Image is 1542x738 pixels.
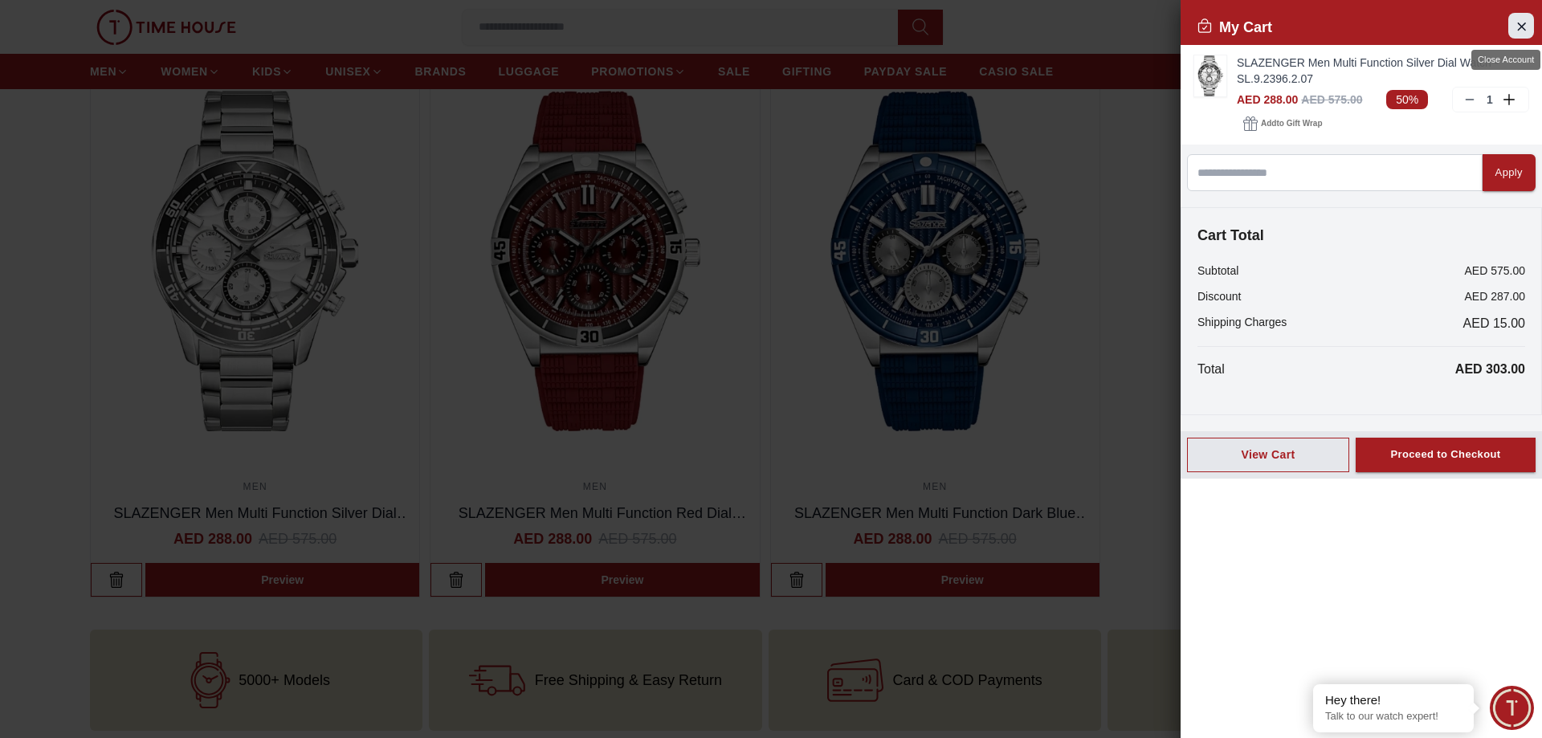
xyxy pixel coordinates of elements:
[1197,16,1272,39] h2: My Cart
[1187,438,1349,472] button: View Cart
[1237,112,1328,135] button: Addto Gift Wrap
[1490,686,1534,730] div: Chat Widget
[1197,224,1525,247] h4: Cart Total
[1301,93,1362,106] span: AED 575.00
[1483,92,1496,108] p: 1
[1261,116,1322,132] span: Add to Gift Wrap
[1197,314,1287,333] p: Shipping Charges
[1237,55,1529,87] a: SLAZENGER Men Multi Function Silver Dial Watch - SL.9.2396.2.07
[1463,314,1525,333] span: AED 15.00
[1495,164,1523,182] div: Apply
[1390,446,1500,464] div: Proceed to Checkout
[1508,13,1534,39] button: Close Account
[1471,50,1540,70] div: Close Account
[1197,263,1238,279] p: Subtotal
[1465,288,1526,304] p: AED 287.00
[1201,446,1336,463] div: View Cart
[1386,90,1428,109] span: 50%
[1197,360,1225,379] p: Total
[1197,288,1241,304] p: Discount
[1483,154,1536,191] button: Apply
[1465,263,1526,279] p: AED 575.00
[1194,55,1226,96] img: ...
[1325,710,1462,724] p: Talk to our watch expert!
[1237,93,1298,106] span: AED 288.00
[1356,438,1536,472] button: Proceed to Checkout
[1325,692,1462,708] div: Hey there!
[1455,360,1525,379] p: AED 303.00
